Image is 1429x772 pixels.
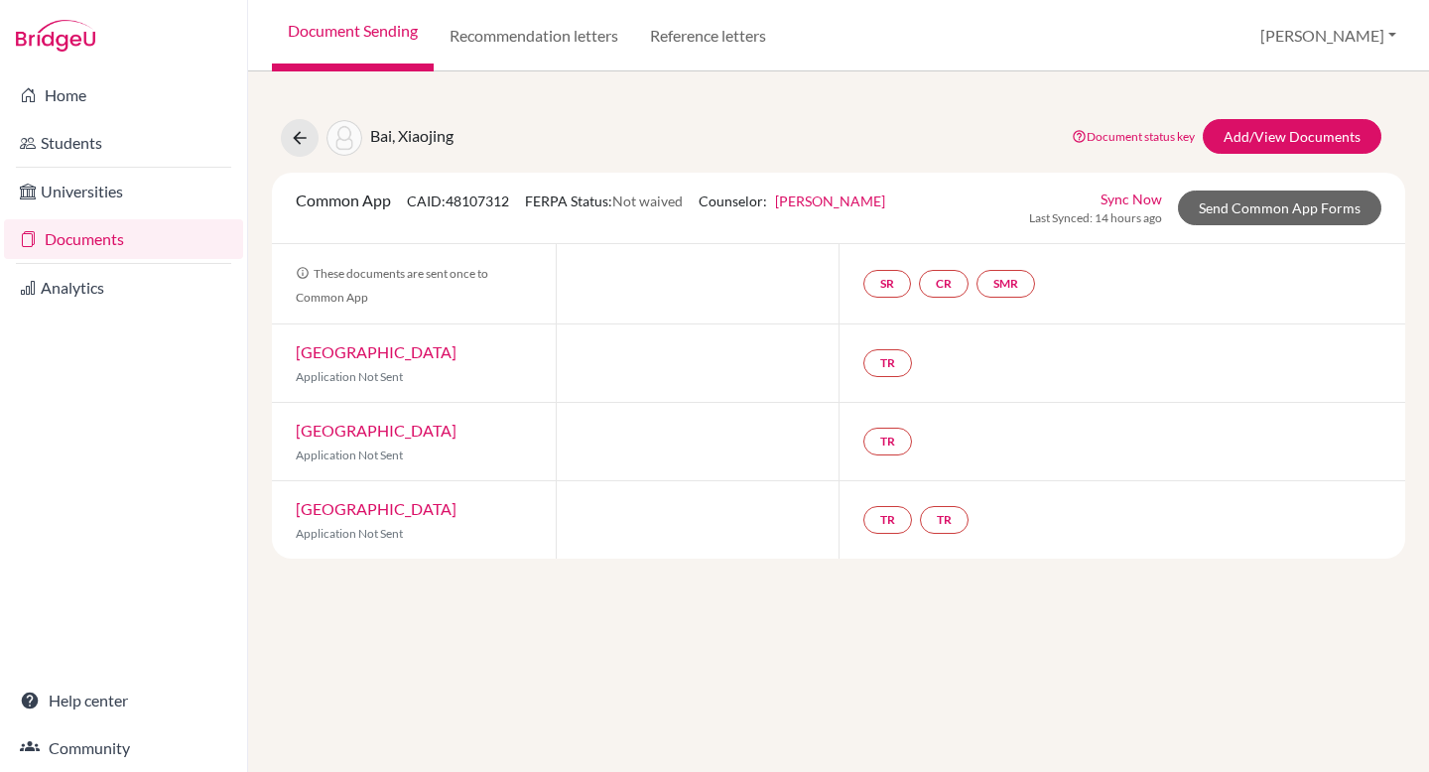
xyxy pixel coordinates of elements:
a: TR [863,428,912,455]
a: CR [919,270,969,298]
span: Common App [296,191,391,209]
a: Documents [4,219,243,259]
a: Students [4,123,243,163]
a: Sync Now [1101,189,1162,209]
a: Community [4,728,243,768]
a: Universities [4,172,243,211]
span: FERPA Status: [525,193,683,209]
span: Application Not Sent [296,526,403,541]
span: These documents are sent once to Common App [296,266,488,305]
span: Bai, Xiaojing [370,126,454,145]
span: Last Synced: 14 hours ago [1029,209,1162,227]
span: CAID: 48107312 [407,193,509,209]
a: [GEOGRAPHIC_DATA] [296,499,456,518]
span: Application Not Sent [296,369,403,384]
a: Analytics [4,268,243,308]
a: [GEOGRAPHIC_DATA] [296,342,456,361]
a: Help center [4,681,243,720]
a: TR [863,349,912,377]
button: [PERSON_NAME] [1251,17,1405,55]
a: SR [863,270,911,298]
a: SMR [976,270,1035,298]
a: Send Common App Forms [1178,191,1381,225]
a: [PERSON_NAME] [775,193,885,209]
span: Counselor: [699,193,885,209]
a: TR [863,506,912,534]
a: Document status key [1072,129,1195,144]
span: Application Not Sent [296,448,403,462]
span: Not waived [612,193,683,209]
a: Home [4,75,243,115]
a: TR [920,506,969,534]
img: Bridge-U [16,20,95,52]
a: [GEOGRAPHIC_DATA] [296,421,456,440]
a: Add/View Documents [1203,119,1381,154]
